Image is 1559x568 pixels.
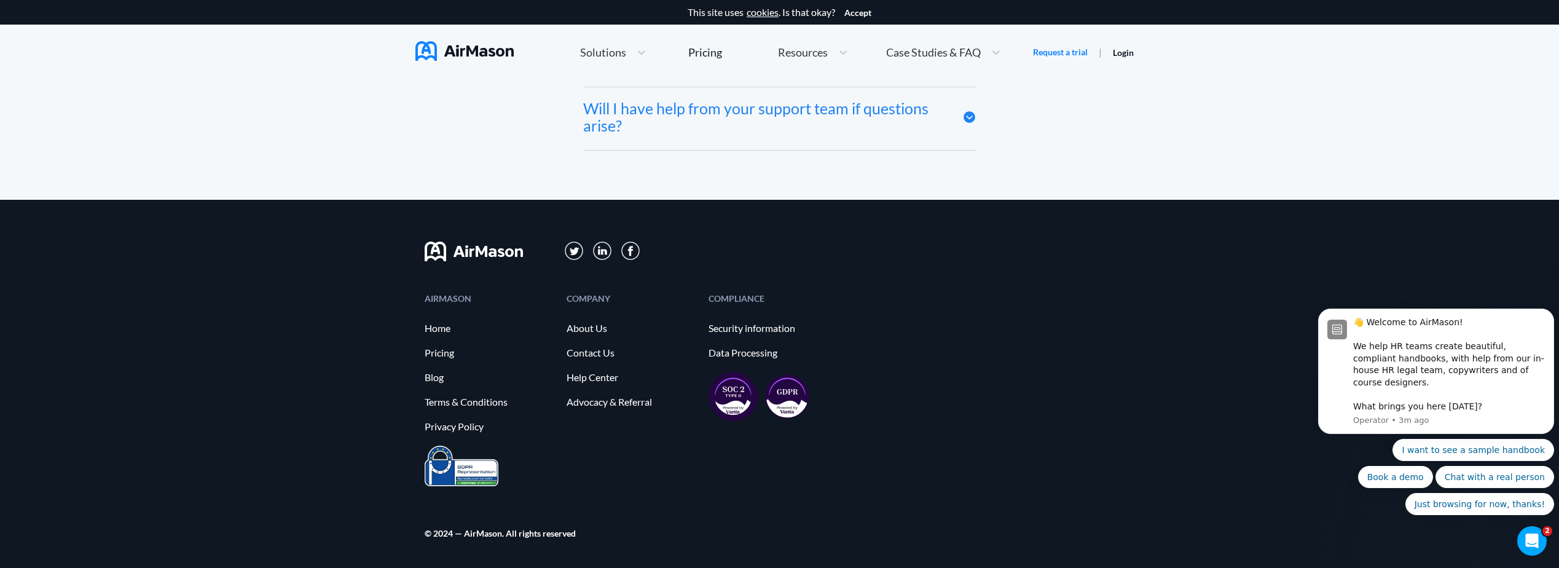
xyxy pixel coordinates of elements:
[765,374,809,419] img: gdpr-98ea35551734e2af8fd9405dbdaf8c18.svg
[688,47,722,58] div: Pricing
[593,242,612,261] img: svg+xml;base64,PD94bWwgdmVyc2lvbj0iMS4wIiBlbmNvZGluZz0iVVRGLTgiPz4KPHN2ZyB3aWR0aD0iMzFweCIgaGVpZ2...
[565,242,584,261] img: svg+xml;base64,PD94bWwgdmVyc2lvbj0iMS4wIiBlbmNvZGluZz0iVVRGLTgiPz4KPHN2ZyB3aWR0aD0iMzFweCIgaGVpZ2...
[425,294,554,302] div: AIRMASON
[583,100,944,135] div: Will I have help from your support team if questions arise?
[567,323,696,334] a: About Us
[1542,526,1552,536] span: 2
[425,323,554,334] a: Home
[425,347,554,358] a: Pricing
[709,347,838,358] a: Data Processing
[425,372,554,383] a: Blog
[567,396,696,408] a: Advocacy & Referral
[886,47,981,58] span: Case Studies & FAQ
[1033,46,1088,58] a: Request a trial
[747,7,779,18] a: cookies
[709,372,758,421] img: soc2-17851990f8204ed92eb8cdb2d5e8da73.svg
[580,47,626,58] span: Solutions
[778,47,828,58] span: Resources
[567,347,696,358] a: Contact Us
[567,294,696,302] div: COMPANY
[688,41,722,63] a: Pricing
[1517,526,1547,556] iframe: Intercom live chat
[425,421,554,432] a: Privacy Policy
[425,529,576,537] div: © 2024 — AirMason. All rights reserved
[709,294,838,302] div: COMPLIANCE
[621,242,640,260] img: svg+xml;base64,PD94bWwgdmVyc2lvbj0iMS4wIiBlbmNvZGluZz0iVVRGLTgiPz4KPHN2ZyB3aWR0aD0iMzBweCIgaGVpZ2...
[425,446,498,487] img: prighter-certificate-eu-7c0b0bead1821e86115914626e15d079.png
[567,372,696,383] a: Help Center
[425,396,554,408] a: Terms & Conditions
[425,242,523,261] img: svg+xml;base64,PHN2ZyB3aWR0aD0iMTYwIiBoZWlnaHQ9IjMyIiB2aWV3Qm94PSIwIDAgMTYwIDMyIiBmaWxsPSJub25lIi...
[1099,46,1102,58] span: |
[844,8,871,18] button: Accept cookies
[415,41,514,61] img: AirMason Logo
[1313,302,1559,535] iframe: Intercom notifications message
[1113,47,1134,58] a: Login
[709,323,838,334] a: Security information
